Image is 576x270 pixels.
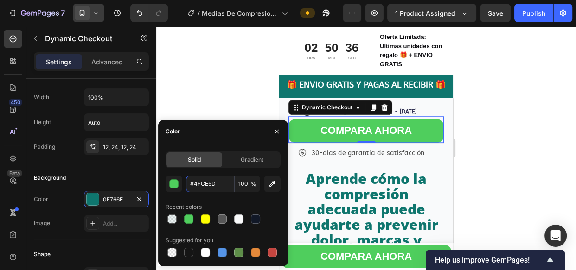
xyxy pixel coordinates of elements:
[387,4,476,22] button: 1 product assigned
[251,180,256,188] span: %
[34,219,50,227] div: Image
[198,8,200,18] span: /
[166,203,202,211] div: Recent colors
[103,220,147,228] div: Add...
[544,225,567,247] div: Open Intercom Messenger
[395,8,455,18] span: 1 product assigned
[202,8,278,18] span: Medias De Compresion Anti Varices Cremallera
[188,156,201,164] span: Solid
[522,8,545,18] div: Publish
[84,114,148,131] input: Auto
[91,57,123,67] p: Advanced
[279,26,453,270] iframe: Design area
[34,250,51,258] div: Shape
[130,4,168,22] div: Undo/Redo
[166,236,213,245] div: Suggested for you
[103,143,147,151] div: 12, 24, 12, 24
[45,33,124,44] p: Dynamic Checkout
[103,195,130,204] div: 0F766E
[488,9,503,17] span: Save
[34,174,66,182] div: Background
[166,127,180,136] div: Color
[46,57,72,67] p: Settings
[34,93,49,101] div: Width
[61,7,65,19] p: 7
[186,176,234,192] input: Eg: FFFFFF
[7,170,22,177] div: Beta
[240,156,263,164] span: Gradient
[4,4,69,22] button: 7
[435,256,544,264] span: Help us improve GemPages!
[9,99,22,106] div: 450
[34,195,48,203] div: Color
[480,4,511,22] button: Save
[34,143,55,151] div: Padding
[34,118,51,126] div: Height
[435,254,556,265] button: Show survey - Help us improve GemPages!
[514,4,553,22] button: Publish
[84,89,148,106] input: Auto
